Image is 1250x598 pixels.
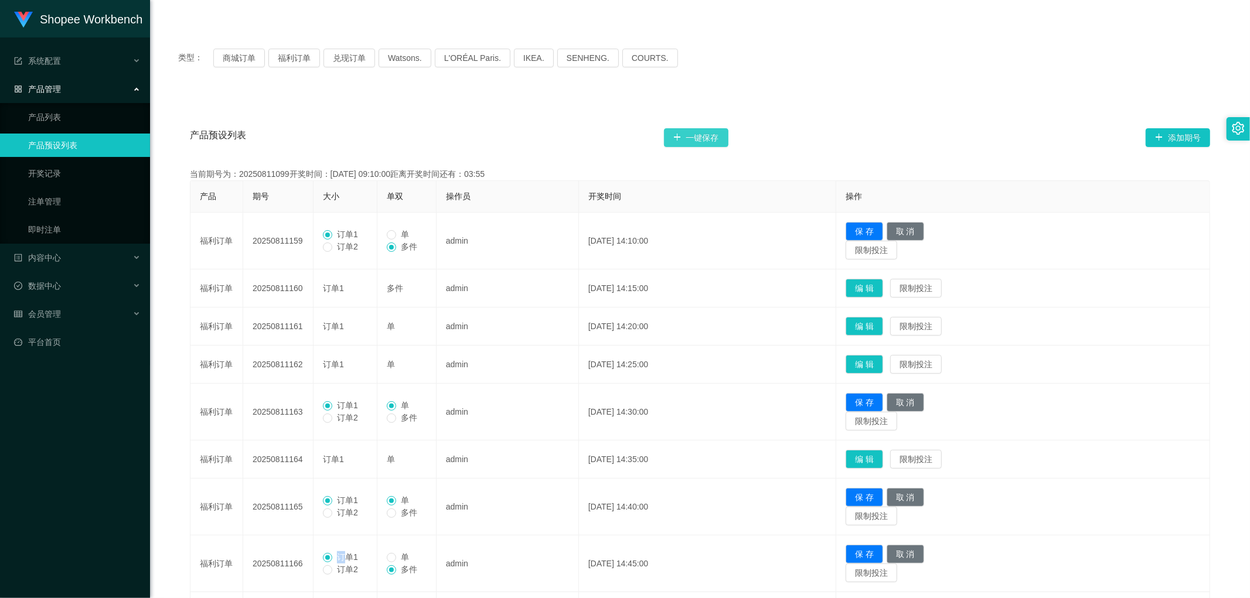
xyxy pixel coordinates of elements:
td: [DATE] 14:20:00 [579,307,836,346]
td: [DATE] 14:45:00 [579,535,836,592]
i: 图标: form [14,57,22,65]
td: 20250811161 [243,307,314,346]
a: 产品列表 [28,105,141,129]
td: [DATE] 14:35:00 [579,440,836,479]
button: 商城订单 [213,49,265,67]
td: 福利订单 [190,307,243,346]
button: 编 辑 [846,355,883,374]
span: 订单1 [323,360,344,369]
button: Watsons. [379,49,431,67]
button: 限制投注 [846,412,897,430]
button: 限制投注 [890,317,942,336]
span: 系统配置 [14,56,61,66]
td: 20250811162 [243,346,314,384]
a: Shopee Workbench [14,14,142,23]
a: 产品预设列表 [28,134,141,157]
td: 20250811163 [243,384,314,440]
span: 订单1 [323,283,344,293]
span: 数据中心 [14,281,61,291]
button: 限制投注 [846,507,897,525]
span: 单 [396,496,414,505]
span: 单 [387,322,395,331]
button: IKEA. [514,49,554,67]
i: 图标: setting [1232,122,1245,135]
td: 20250811160 [243,269,314,307]
i: 图标: table [14,310,22,318]
span: 产品预设列表 [190,128,246,147]
span: 期号 [253,192,269,201]
span: 单 [387,455,395,464]
button: 限制投注 [846,241,897,259]
td: 福利订单 [190,346,243,384]
i: 图标: profile [14,254,22,262]
span: 单 [387,360,395,369]
td: [DATE] 14:30:00 [579,384,836,440]
button: SENHENG. [557,49,619,67]
td: 福利订单 [190,440,243,479]
span: 订单2 [332,242,363,251]
span: 操作员 [446,192,471,201]
button: 取 消 [887,222,924,241]
td: admin [437,269,579,307]
td: [DATE] 14:25:00 [579,346,836,384]
td: 福利订单 [190,213,243,269]
span: 产品 [200,192,216,201]
span: 订单1 [323,322,344,331]
span: 多件 [387,283,403,293]
button: 取 消 [887,393,924,412]
button: 保 存 [846,393,883,412]
button: 限制投注 [890,355,942,374]
a: 即时注单 [28,218,141,241]
button: 限制投注 [890,450,942,469]
td: admin [437,213,579,269]
td: 福利订单 [190,535,243,592]
a: 图标: dashboard平台首页 [14,330,141,354]
button: 编 辑 [846,279,883,298]
button: 保 存 [846,488,883,507]
td: 20250811166 [243,535,314,592]
td: admin [437,535,579,592]
button: 编 辑 [846,317,883,336]
span: 操作 [846,192,862,201]
td: [DATE] 14:10:00 [579,213,836,269]
span: 大小 [323,192,339,201]
span: 单 [396,552,414,562]
td: admin [437,346,579,384]
td: 20250811165 [243,479,314,535]
button: 限制投注 [846,563,897,582]
td: 福利订单 [190,269,243,307]
span: 订单1 [332,496,363,505]
td: [DATE] 14:15:00 [579,269,836,307]
i: 图标: check-circle-o [14,282,22,290]
button: 取 消 [887,488,924,507]
td: [DATE] 14:40:00 [579,479,836,535]
td: admin [437,384,579,440]
span: 会员管理 [14,309,61,319]
span: 订单1 [332,401,363,410]
span: 多件 [396,565,422,574]
span: 单 [396,230,414,239]
button: 图标: plus一键保存 [664,128,728,147]
td: 福利订单 [190,479,243,535]
a: 注单管理 [28,190,141,213]
span: 订单1 [332,230,363,239]
button: 兑现订单 [323,49,375,67]
img: logo.9652507e.png [14,12,33,28]
span: 订单1 [332,552,363,562]
td: admin [437,307,579,346]
a: 开奖记录 [28,162,141,185]
span: 类型： [178,49,213,67]
td: 20250811159 [243,213,314,269]
td: admin [437,479,579,535]
span: 订单2 [332,565,363,574]
span: 内容中心 [14,253,61,262]
i: 图标: appstore-o [14,85,22,93]
button: 福利订单 [268,49,320,67]
span: 多件 [396,413,422,422]
span: 单双 [387,192,403,201]
span: 产品管理 [14,84,61,94]
span: 订单2 [332,413,363,422]
button: L'ORÉAL Paris. [435,49,510,67]
button: 保 存 [846,545,883,563]
button: 编 辑 [846,450,883,469]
